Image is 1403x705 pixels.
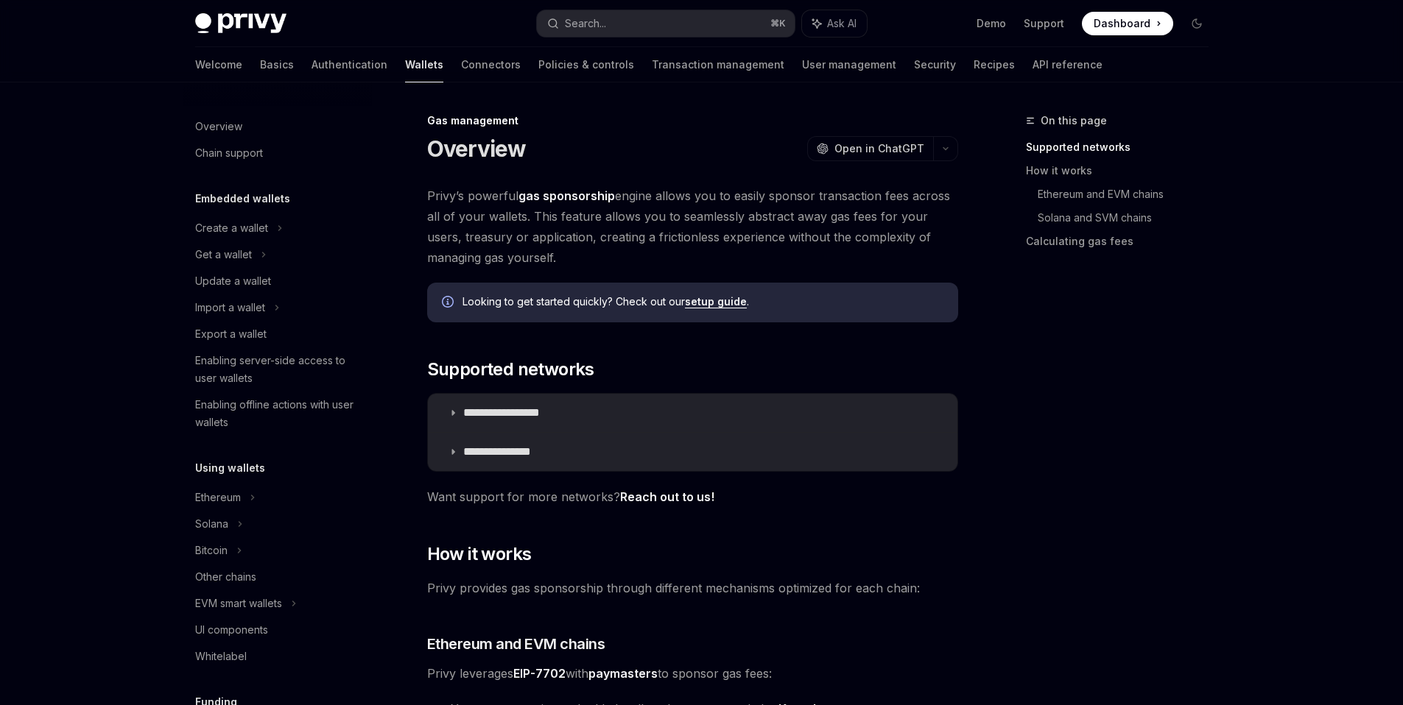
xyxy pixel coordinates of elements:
a: Recipes [974,47,1015,82]
a: Security [914,47,956,82]
div: Search... [565,15,606,32]
a: Calculating gas fees [1026,230,1220,253]
button: Toggle dark mode [1185,12,1209,35]
div: Other chains [195,568,256,586]
button: Open in ChatGPT [807,136,933,161]
div: Ethereum [195,489,241,506]
span: Privy’s powerful engine allows you to easily sponsor transaction fees across all of your wallets.... [427,185,958,268]
a: Update a wallet [183,268,372,294]
div: Gas management [427,113,958,128]
span: Privy provides gas sponsorship through different mechanisms optimized for each chain: [427,578,958,598]
a: UI components [183,617,372,643]
span: Want support for more networks? [427,486,958,507]
span: Looking to get started quickly? Check out our . [463,294,943,309]
span: Supported networks [427,358,594,381]
a: Solana and SVM chains [1038,206,1220,230]
a: How it works [1026,159,1220,183]
h5: Using wallets [195,459,265,477]
a: Support [1024,16,1064,31]
a: EIP-7702 [513,666,566,681]
a: Authentication [312,47,387,82]
span: On this page [1041,112,1107,130]
strong: gas sponsorship [518,188,615,203]
div: Export a wallet [195,325,267,343]
a: Wallets [405,47,443,82]
div: Whitelabel [195,648,247,665]
a: Dashboard [1082,12,1173,35]
img: dark logo [195,13,286,34]
a: Policies & controls [538,47,634,82]
span: Ethereum and EVM chains [427,634,605,654]
a: Whitelabel [183,643,372,670]
a: setup guide [685,295,747,308]
a: Reach out to us! [620,489,714,505]
a: Basics [260,47,294,82]
span: Privy leverages with to sponsor gas fees: [427,663,958,684]
a: User management [802,47,896,82]
div: Chain support [195,144,263,162]
span: Dashboard [1094,16,1150,31]
a: Ethereum and EVM chains [1038,183,1220,206]
div: Import a wallet [195,299,265,316]
div: Bitcoin [195,542,228,559]
span: Open in ChatGPT [834,141,924,156]
a: Enabling server-side access to user wallets [183,347,372,392]
a: Export a wallet [183,321,372,347]
strong: paymasters [588,666,658,681]
a: Demo [977,16,1006,31]
a: Chain support [183,140,372,166]
div: EVM smart wallets [195,595,282,612]
div: Solana [195,515,228,533]
span: How it works [427,542,532,566]
a: Enabling offline actions with user wallets [183,392,372,436]
a: Connectors [461,47,521,82]
div: Update a wallet [195,272,271,290]
a: Welcome [195,47,242,82]
div: Enabling offline actions with user wallets [195,396,363,431]
a: Overview [183,113,372,140]
a: Other chains [183,564,372,590]
span: ⌘ K [770,18,786,29]
div: Overview [195,118,242,135]
div: Create a wallet [195,219,268,237]
button: Ask AI [802,10,867,37]
h5: Embedded wallets [195,190,290,208]
a: Supported networks [1026,135,1220,159]
svg: Info [442,296,457,311]
a: Transaction management [652,47,784,82]
div: Enabling server-side access to user wallets [195,352,363,387]
a: API reference [1033,47,1103,82]
div: Get a wallet [195,246,252,263]
h1: Overview [427,135,527,162]
span: Ask AI [827,16,857,31]
button: Search...⌘K [537,10,795,37]
div: UI components [195,621,268,639]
